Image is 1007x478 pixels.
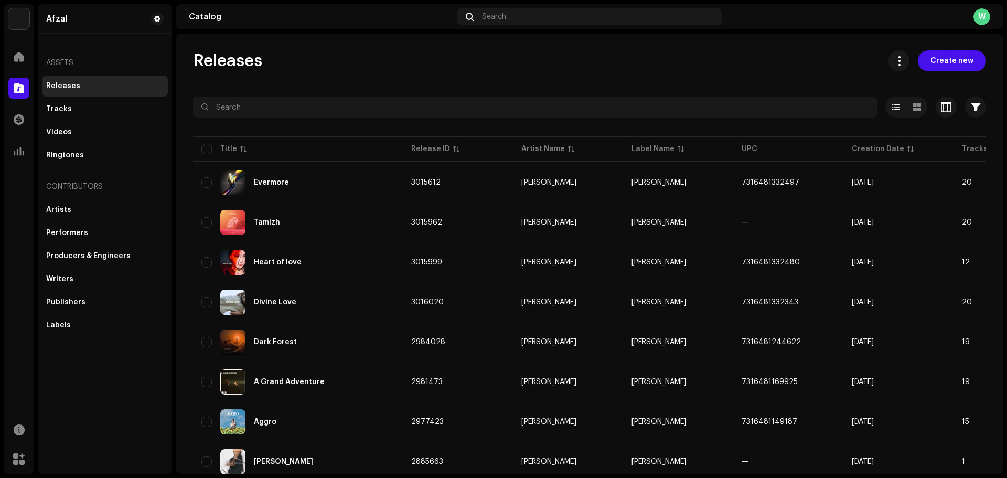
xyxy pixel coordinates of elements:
span: 2981473 [411,378,443,386]
span: Wahed Afzal [631,378,687,386]
img: 99f61090-b6da-49b4-9326-d4f110147b81 [220,210,245,235]
span: Wahed Afzal [521,219,615,226]
img: 7951d5c0-dc3c-4d78-8e51-1b6de87acfd8 [8,8,29,29]
span: Wahed Afzal [631,458,687,465]
span: 3016020 [411,299,444,306]
re-a-nav-header: Assets [42,50,168,76]
div: Nijanga Nenena [254,458,313,465]
div: Creation Date [852,144,904,154]
div: Heart of love [254,259,302,266]
div: [PERSON_NAME] [521,338,576,346]
span: Sep 24, 2025 [852,259,874,266]
div: [PERSON_NAME] [521,418,576,426]
div: Artist Name [521,144,565,154]
span: Wahed Afzal [521,299,615,306]
span: Wahed Afzal [631,259,687,266]
span: 2984028 [411,338,445,346]
div: Ringtones [46,151,84,160]
div: Dark Forest [254,338,297,346]
img: e1dfe04b-92f6-4886-adce-3063e4275214 [220,369,245,395]
span: Sep 24, 2025 [852,219,874,226]
span: Sep 24, 2025 [852,179,874,186]
span: 7316481149187 [742,418,797,426]
re-m-nav-item: Videos [42,122,168,143]
re-m-nav-item: Labels [42,315,168,336]
span: 3015612 [411,179,441,186]
img: c19a24c0-6607-4595-bfe5-2c13fa69731a [220,170,245,195]
div: Release ID [411,144,450,154]
span: Releases [193,50,262,71]
span: Search [482,13,506,21]
span: Jun 24, 2025 [852,458,874,465]
re-m-nav-item: Producers & Engineers [42,246,168,267]
span: Wahed Afzal [521,338,615,346]
span: 2885663 [411,458,443,465]
div: Divine Love [254,299,296,306]
div: Producers & Engineers [46,252,131,260]
div: Tracks [46,105,72,113]
span: 3015962 [411,219,442,226]
span: Aug 20, 2025 [852,338,874,346]
div: [PERSON_NAME] [521,458,576,465]
re-m-nav-item: Tracks [42,99,168,120]
img: 63dd053a-63c4-4abd-a22a-78ca6d6c0fe1 [220,290,245,315]
span: 3015999 [411,259,442,266]
span: — [742,458,748,465]
img: cf0dd734-1413-4663-ae71-8799590cbfbc [220,250,245,275]
span: Wahed Afzal [521,458,615,465]
span: Wahed Afzal [631,179,687,186]
re-m-nav-item: Performers [42,222,168,243]
div: Releases [46,82,80,90]
span: Wahed Afzal [631,219,687,226]
span: 2977423 [411,418,444,426]
div: Publishers [46,298,85,306]
span: 7316481332497 [742,179,799,186]
div: Labels [46,321,71,330]
re-m-nav-item: Releases [42,76,168,97]
div: [PERSON_NAME] [521,179,576,186]
re-m-nav-item: Ringtones [42,145,168,166]
span: Wahed Afzal [631,338,687,346]
div: [PERSON_NAME] [521,378,576,386]
span: Wahed Afzal [631,299,687,306]
span: Wahed Afzal [521,179,615,186]
div: Videos [46,128,72,136]
span: 7316481332343 [742,299,798,306]
span: Aug 13, 2025 [852,418,874,426]
re-m-nav-item: Artists [42,199,168,220]
span: Wahed Afzal [631,418,687,426]
img: b5b3aaed-2192-4113-8bea-f07ca4200ddf [220,330,245,355]
img: 5943e462-c7b8-44d0-b104-90944f20b9d9 [220,409,245,434]
div: [PERSON_NAME] [521,259,576,266]
div: Artists [46,206,71,214]
re-m-nav-item: Publishers [42,292,168,313]
div: [PERSON_NAME] [521,299,576,306]
re-m-nav-item: Writers [42,269,168,290]
span: 7316481244622 [742,338,801,346]
div: [PERSON_NAME] [521,219,576,226]
div: A Grand Adventure [254,378,325,386]
button: Create new [918,50,986,71]
input: Search [193,97,877,118]
span: 7316481169925 [742,378,798,386]
div: Catalog [189,13,453,21]
div: W [973,8,990,25]
span: 7316481332480 [742,259,800,266]
div: Label Name [631,144,674,154]
span: — [742,219,748,226]
div: Evermore [254,179,289,186]
div: Title [220,144,237,154]
span: Wahed Afzal [521,418,615,426]
img: b74f1322-ea03-4ae6-adee-e25f86ee5c9e [220,449,245,474]
span: Sep 24, 2025 [852,299,874,306]
div: Aggro [254,418,276,426]
re-a-nav-header: Contributors [42,174,168,199]
div: Afzal [46,15,67,23]
div: Tamizh [254,219,280,226]
div: Writers [46,275,73,283]
span: Create new [930,50,973,71]
span: Wahed Afzal [521,259,615,266]
div: Performers [46,229,88,237]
